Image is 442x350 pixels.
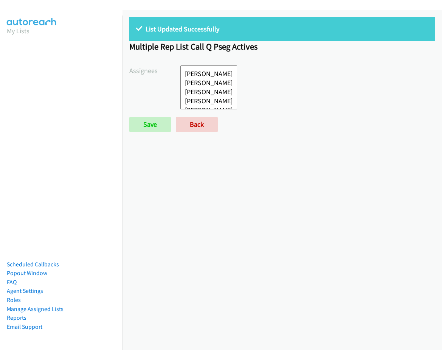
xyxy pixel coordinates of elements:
[184,78,233,87] option: [PERSON_NAME]
[7,269,47,277] a: Popout Window
[184,106,233,115] option: [PERSON_NAME]
[136,24,428,34] p: List Updated Successfully
[7,323,42,330] a: Email Support
[184,87,233,96] option: [PERSON_NAME]
[7,287,43,294] a: Agent Settings
[7,296,21,303] a: Roles
[7,305,64,313] a: Manage Assigned Lists
[7,314,26,321] a: Reports
[176,117,218,132] a: Back
[129,65,180,76] label: Assignees
[129,41,435,52] h1: Multiple Rep List Call Q Pseg Actives
[184,96,233,106] option: [PERSON_NAME]
[184,69,233,78] option: [PERSON_NAME]
[7,278,17,286] a: FAQ
[7,261,59,268] a: Scheduled Callbacks
[7,26,29,35] a: My Lists
[129,117,171,132] input: Save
